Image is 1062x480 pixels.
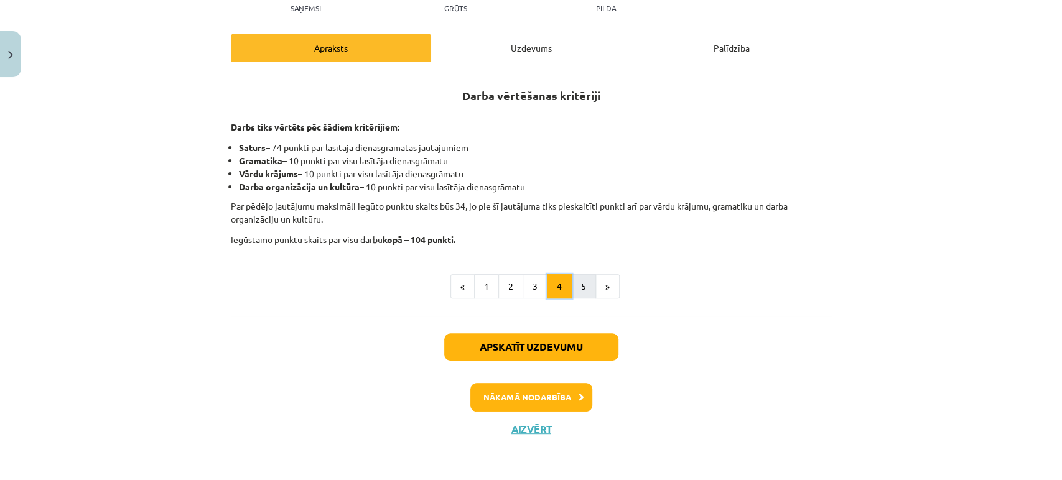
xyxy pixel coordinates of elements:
button: 2 [498,274,523,299]
li: – 10 punkti par visu lasītāja dienasgrāmatu [239,167,832,180]
strong: Darba organizācija un kultūra [239,181,360,192]
button: 3 [523,274,547,299]
strong: kopā – 104 punkti. [383,234,455,245]
button: Apskatīt uzdevumu [444,333,618,361]
button: Aizvērt [508,423,555,435]
div: Uzdevums [431,34,631,62]
button: 1 [474,274,499,299]
p: pilda [596,4,616,12]
p: Iegūstamo punktu skaits par visu darbu [231,233,832,246]
strong: Saturs [239,142,266,153]
strong: Darba vērtēšanas kritēriji [462,88,600,103]
p: Saņemsi [286,4,326,12]
strong: Vārdu krājums [239,168,298,179]
nav: Page navigation example [231,274,832,299]
button: 5 [571,274,596,299]
button: « [450,274,475,299]
img: icon-close-lesson-0947bae3869378f0d4975bcd49f059093ad1ed9edebbc8119c70593378902aed.svg [8,51,13,59]
div: Apraksts [231,34,431,62]
li: – 10 punkti par visu lasītāja dienasgrāmatu [239,154,832,167]
p: Grūts [444,4,467,12]
li: – 10 punkti par visu lasītāja dienasgrāmatu [239,180,832,193]
div: Palīdzība [631,34,832,62]
strong: Darbs tiks vērtēts pēc šādiem kritērijiem: [231,121,399,132]
li: – 74 punkti par lasītāja dienasgrāmatas jautājumiem [239,141,832,154]
p: Par pēdējo jautājumu maksimāli iegūto punktu skaits būs 34, jo pie šī jautājuma tiks pieskaitīti ... [231,200,832,226]
strong: Gramatika [239,155,282,166]
button: » [595,274,620,299]
button: 4 [547,274,572,299]
button: Nākamā nodarbība [470,383,592,412]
